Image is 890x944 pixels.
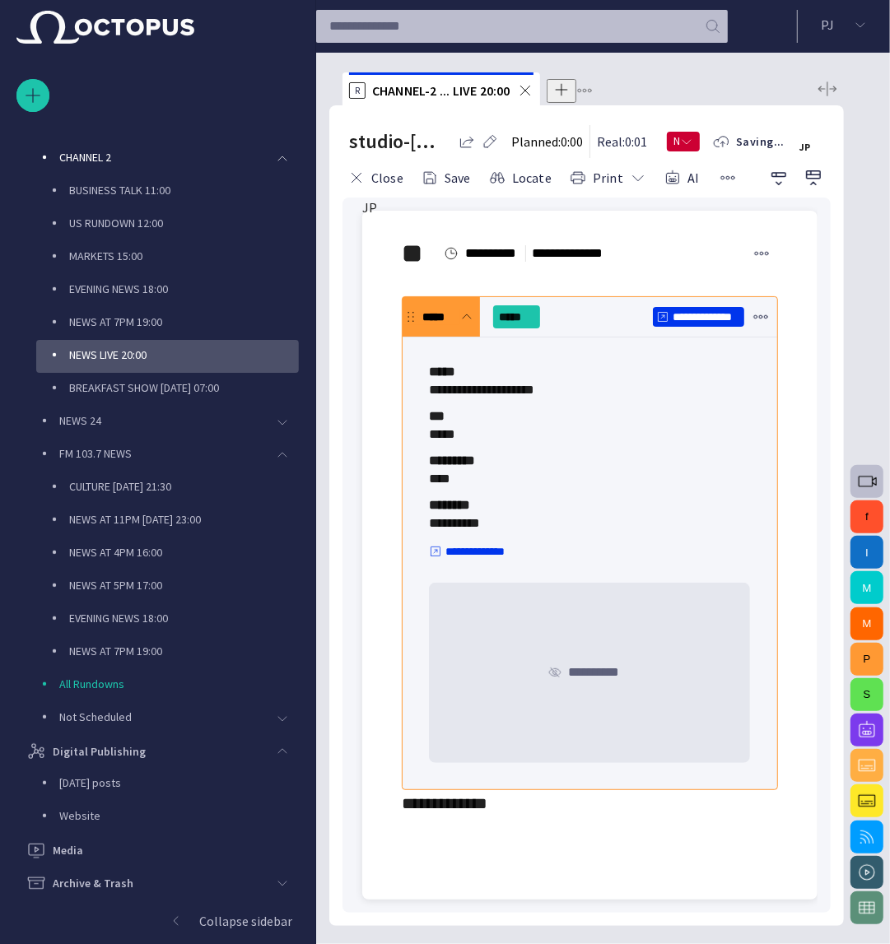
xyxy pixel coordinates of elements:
div: BUSINESS TALK 11:00 [36,175,299,208]
div: EVENING NEWS 18:00 [36,274,299,307]
div: NEWS AT 7PM 19:00 [36,636,299,669]
img: Octopus News Room [16,11,194,44]
div: NEWS LIVE 20:00 [36,340,299,373]
p: R [349,82,366,99]
p: Real: 0:01 [597,132,647,151]
p: EVENING NEWS 18:00 [69,281,299,297]
span: CHANNEL-2 ... LIVE 20:00 [372,82,510,99]
p: All Rundowns [59,676,299,692]
p: BREAKFAST SHOW [DATE] 07:00 [69,379,299,396]
button: Save [416,163,477,193]
span: N [673,133,680,150]
div: All Rundowns [26,669,299,702]
div: Media [16,834,299,867]
p: US RUNDOWN 12:00 [69,215,299,231]
p: NEWS AT 11PM [DATE] 23:00 [69,511,299,528]
p: FM 103.7 NEWS [59,445,266,462]
p: P J [821,15,834,35]
p: NEWS 24 [59,412,266,429]
button: M [850,607,883,640]
div: BREAKFAST SHOW [DATE] 07:00 [36,373,299,406]
p: Website [59,807,299,824]
p: NEWS AT 7PM 19:00 [69,643,299,659]
div: NEWS AT 4PM 16:00 [36,537,299,570]
button: S [850,678,883,711]
button: M [850,571,883,604]
button: PJ [808,10,880,40]
ul: main menu [16,11,299,773]
button: N [667,127,700,156]
button: Close [342,163,409,193]
div: CULTURE [DATE] 21:30 [36,472,299,505]
button: P [850,643,883,676]
div: EVENING NEWS 18:00 [36,603,299,636]
p: [DATE] posts [59,774,299,791]
p: Digital Publishing [53,743,146,760]
span: Saving... [736,133,785,150]
div: NEWS AT 5PM 17:00 [36,570,299,603]
p: Not Scheduled [59,709,266,725]
button: AI [659,163,705,193]
div: RCHANNEL-2 ... LIVE 20:00 [342,72,540,105]
p: NEWS AT 5PM 17:00 [69,577,299,593]
div: NEWS AT 7PM 19:00 [36,307,299,340]
p: BUSINESS TALK 11:00 [69,182,299,198]
h2: studio-mosart [349,128,445,155]
button: Collapse sidebar [16,904,299,937]
button: Print [564,163,652,193]
p: MARKETS 15:00 [69,248,299,264]
p: JP [799,140,822,155]
p: CHANNEL 2 [59,149,266,165]
p: Archive & Trash [53,875,133,891]
button: I [850,536,883,569]
p: NEWS LIVE 20:00 [69,346,299,363]
div: MARKETS 15:00 [36,241,299,274]
div: [DATE] posts [26,768,299,801]
div: Website [26,801,299,834]
div: NEWS AT 11PM [DATE] 23:00 [36,505,299,537]
p: NEWS AT 4PM 16:00 [69,544,299,560]
p: NEWS AT 7PM 19:00 [69,314,299,330]
p: Planned: 0:00 [511,132,583,151]
p: Media [53,842,83,858]
div: US RUNDOWN 12:00 [36,208,299,241]
button: f [850,500,883,533]
p: Collapse sidebar [199,911,292,931]
button: Locate [483,163,557,193]
p: CULTURE [DATE] 21:30 [69,478,299,495]
p: EVENING NEWS 18:00 [69,610,299,626]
